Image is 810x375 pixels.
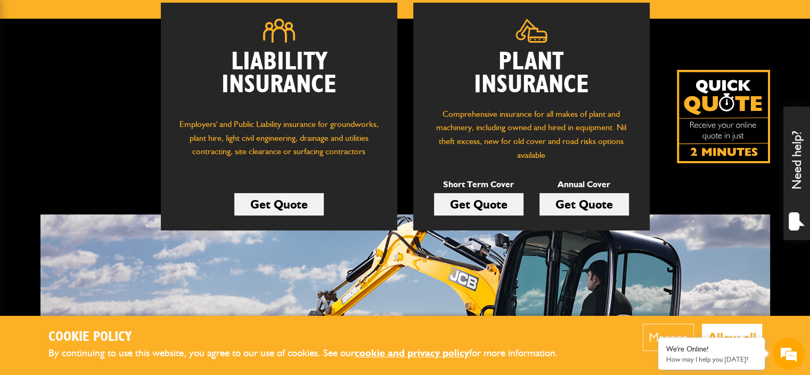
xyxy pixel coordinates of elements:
[434,193,523,216] a: Get Quote
[539,193,629,216] a: Get Quote
[677,70,770,163] img: Quick Quote
[355,347,469,359] a: cookie and privacy policy
[702,324,762,351] button: Allow all
[539,178,629,192] p: Annual Cover
[783,107,810,240] div: Need help?
[48,329,576,346] h2: Cookie Policy
[234,193,324,216] a: Get Quote
[177,51,381,107] h2: Liability Insurance
[429,107,634,162] p: Comprehensive insurance for all makes of plant and machinery, including owned and hired in equipm...
[666,345,757,354] div: We're Online!
[677,70,770,163] a: Get your insurance quote isn just 2-minutes
[429,51,634,97] h2: Plant Insurance
[48,345,576,362] p: By continuing to use this website, you agree to our use of cookies. See our for more information.
[177,117,381,169] p: Employers' and Public Liability insurance for groundworks, plant hire, light civil engineering, d...
[643,324,694,351] button: Manage
[666,355,757,363] p: How may I help you today?
[434,178,523,192] p: Short Term Cover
